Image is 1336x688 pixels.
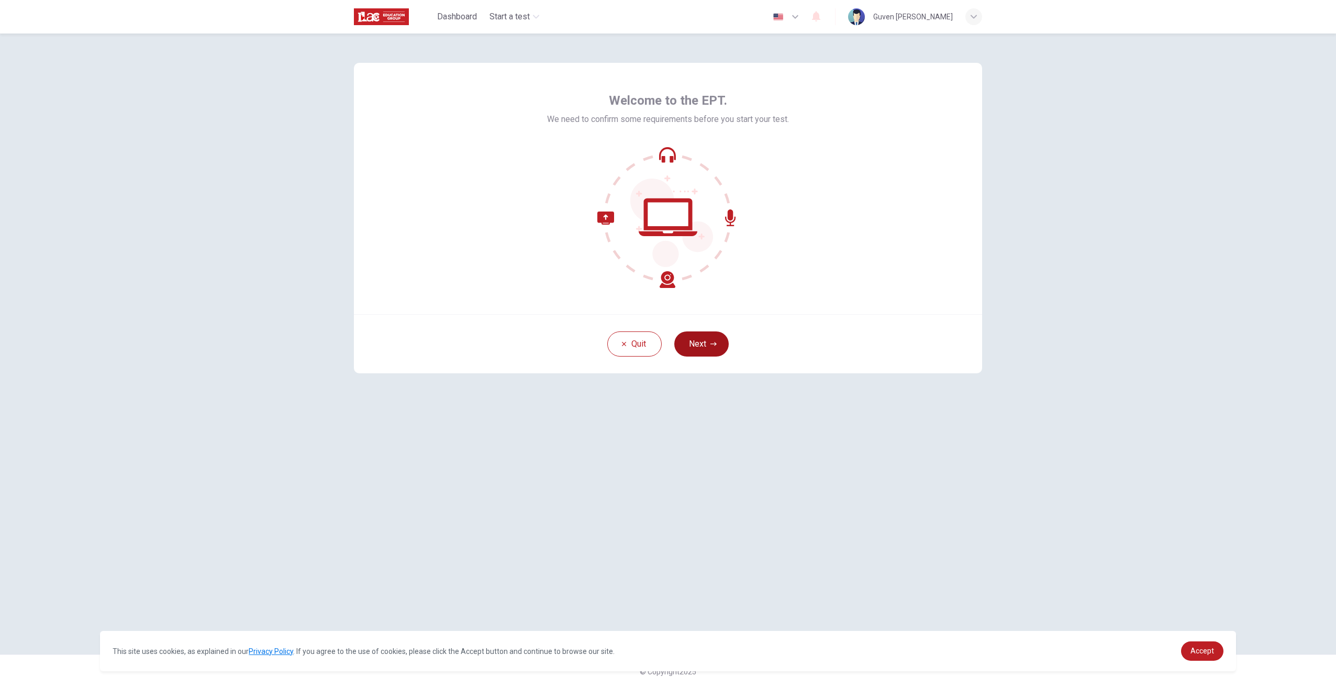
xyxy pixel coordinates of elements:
a: Privacy Policy [249,647,293,656]
a: ILAC logo [354,6,433,27]
button: Next [674,331,729,357]
span: © Copyright 2025 [640,668,696,676]
button: Dashboard [433,7,481,26]
a: dismiss cookie message [1181,641,1223,661]
div: Guven [PERSON_NAME] [873,10,953,23]
span: Welcome to the EPT. [609,92,727,109]
img: en [772,13,785,21]
img: ILAC logo [354,6,409,27]
button: Start a test [485,7,543,26]
button: Quit [607,331,662,357]
span: Dashboard [437,10,477,23]
span: We need to confirm some requirements before you start your test. [547,113,789,126]
span: Start a test [489,10,530,23]
img: Profile picture [848,8,865,25]
span: Accept [1190,647,1214,655]
div: cookieconsent [100,631,1235,671]
span: This site uses cookies, as explained in our . If you agree to the use of cookies, please click th... [113,647,615,656]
